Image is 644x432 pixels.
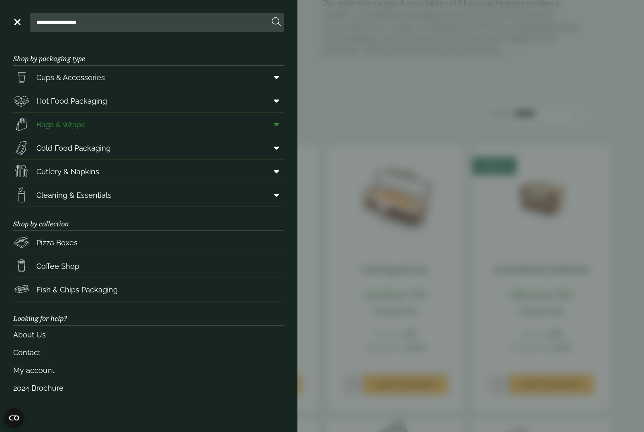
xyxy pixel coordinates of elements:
h3: Looking for help? [13,301,284,325]
a: About Us [13,326,284,344]
img: Deli_box.svg [13,93,30,109]
a: 2024 Brochure [13,379,284,397]
a: Cups & Accessories [13,66,284,89]
span: Bags & Wraps [36,119,85,130]
img: Paper_carriers.svg [13,116,30,133]
span: Cold Food Packaging [36,142,111,154]
a: My account [13,361,284,379]
span: Fish & Chips Packaging [36,284,118,295]
a: Cutlery & Napkins [13,160,284,183]
span: Coffee Shop [36,261,79,272]
span: Cleaning & Essentials [36,190,112,201]
img: Pizza_boxes.svg [13,234,30,251]
img: PintNhalf_cup.svg [13,69,30,85]
img: FishNchip_box.svg [13,281,30,298]
a: Fish & Chips Packaging [13,278,284,301]
a: Cleaning & Essentials [13,183,284,207]
a: Bags & Wraps [13,113,284,136]
img: open-wipe.svg [13,187,30,203]
a: Pizza Boxes [13,231,284,254]
a: Cold Food Packaging [13,136,284,159]
span: Hot Food Packaging [36,95,107,107]
img: HotDrink_paperCup.svg [13,258,30,274]
button: Open CMP widget [4,408,24,428]
img: Sandwich_box.svg [13,140,30,156]
a: Coffee Shop [13,254,284,278]
span: Pizza Boxes [36,237,78,248]
span: Cutlery & Napkins [36,166,99,177]
span: Cups & Accessories [36,72,105,83]
h3: Shop by collection [13,207,284,231]
a: Contact [13,344,284,361]
h3: Shop by packaging type [13,42,284,66]
img: Cutlery.svg [13,163,30,180]
a: Hot Food Packaging [13,89,284,112]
